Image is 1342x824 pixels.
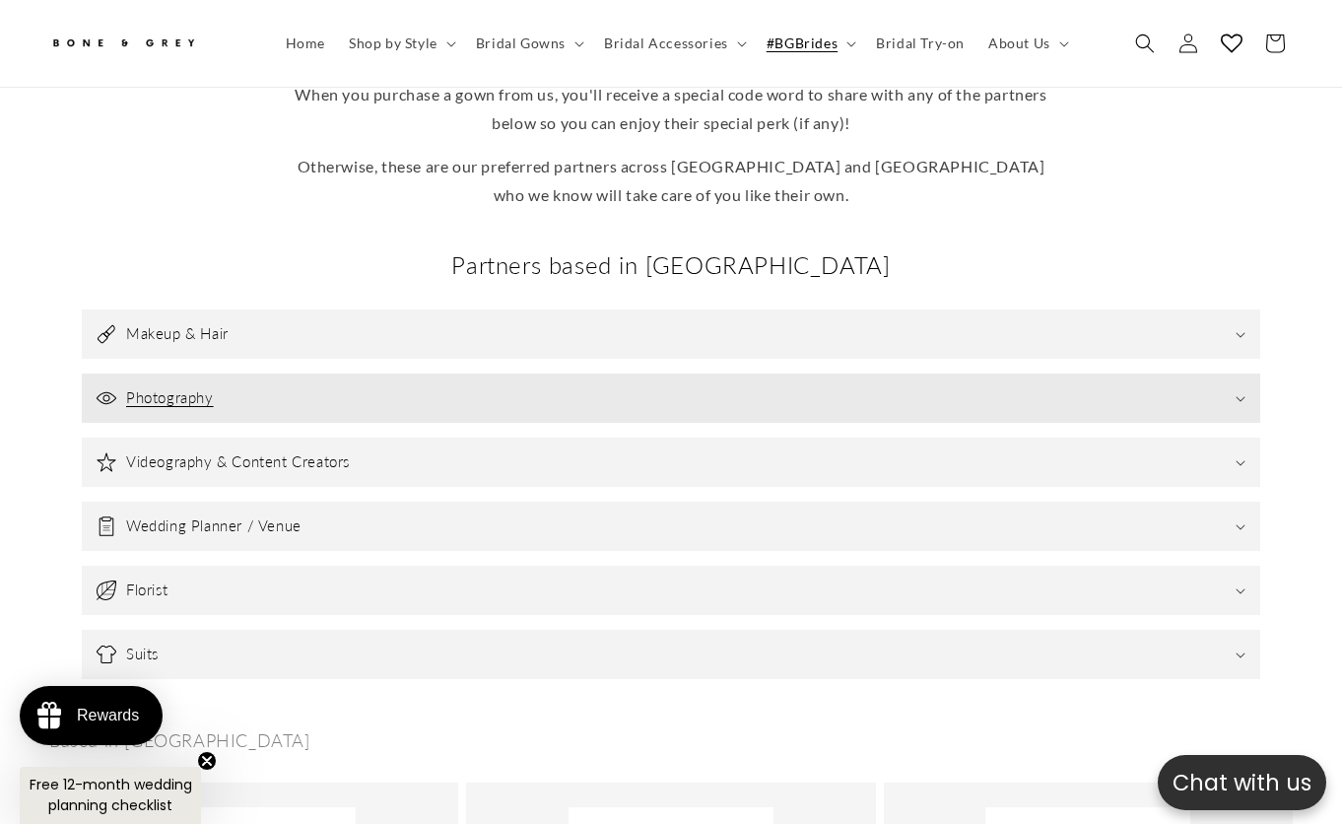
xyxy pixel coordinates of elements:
h3: Makeup & Hair [126,324,229,344]
span: Bridal Accessories [604,34,728,52]
summary: About Us [976,23,1077,64]
span: Bridal Try-on [876,34,965,52]
p: When you purchase a gown from us, you'll receive a special code word to share with any of the par... [287,81,1055,138]
h2: Partners based in [GEOGRAPHIC_DATA] [82,249,1260,280]
span: #BGBrides [767,34,838,52]
p: Chat with us [1158,766,1326,799]
summary: Search [1123,22,1167,65]
button: Open chatbox [1158,755,1326,810]
span: About Us [988,34,1050,52]
div: Free 12-month wedding planning checklistClose teaser [20,767,201,824]
h2: Based in [GEOGRAPHIC_DATA] [49,729,310,752]
summary: Videography & Content Creators [82,438,1260,487]
summary: Photography [82,374,1260,423]
h3: Wedding Planner / Venue [126,516,302,536]
span: Shop by Style [349,34,437,52]
a: Home [274,23,337,64]
summary: Shop by Style [337,23,464,64]
summary: Florist [82,566,1260,615]
h3: Videography & Content Creators [126,452,350,472]
summary: #BGBrides [755,23,864,64]
summary: Makeup & Hair [82,309,1260,359]
h3: Photography [126,388,214,408]
summary: Bridal Gowns [464,23,592,64]
span: Bridal Gowns [476,34,566,52]
summary: Bridal Accessories [592,23,755,64]
summary: Suits [82,630,1260,679]
img: Bone and Grey Bridal [49,28,197,60]
span: Home [286,34,325,52]
h3: Suits [126,645,159,664]
h3: Florist [126,581,168,600]
a: Bone and Grey Bridal [42,20,254,67]
button: Close teaser [197,751,217,771]
summary: Wedding Planner / Venue [82,502,1260,551]
div: Rewards [77,707,139,724]
a: Bridal Try-on [864,23,976,64]
p: Otherwise, these are our preferred partners across [GEOGRAPHIC_DATA] and [GEOGRAPHIC_DATA] who we... [287,153,1055,210]
span: Free 12-month wedding planning checklist [30,775,192,815]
